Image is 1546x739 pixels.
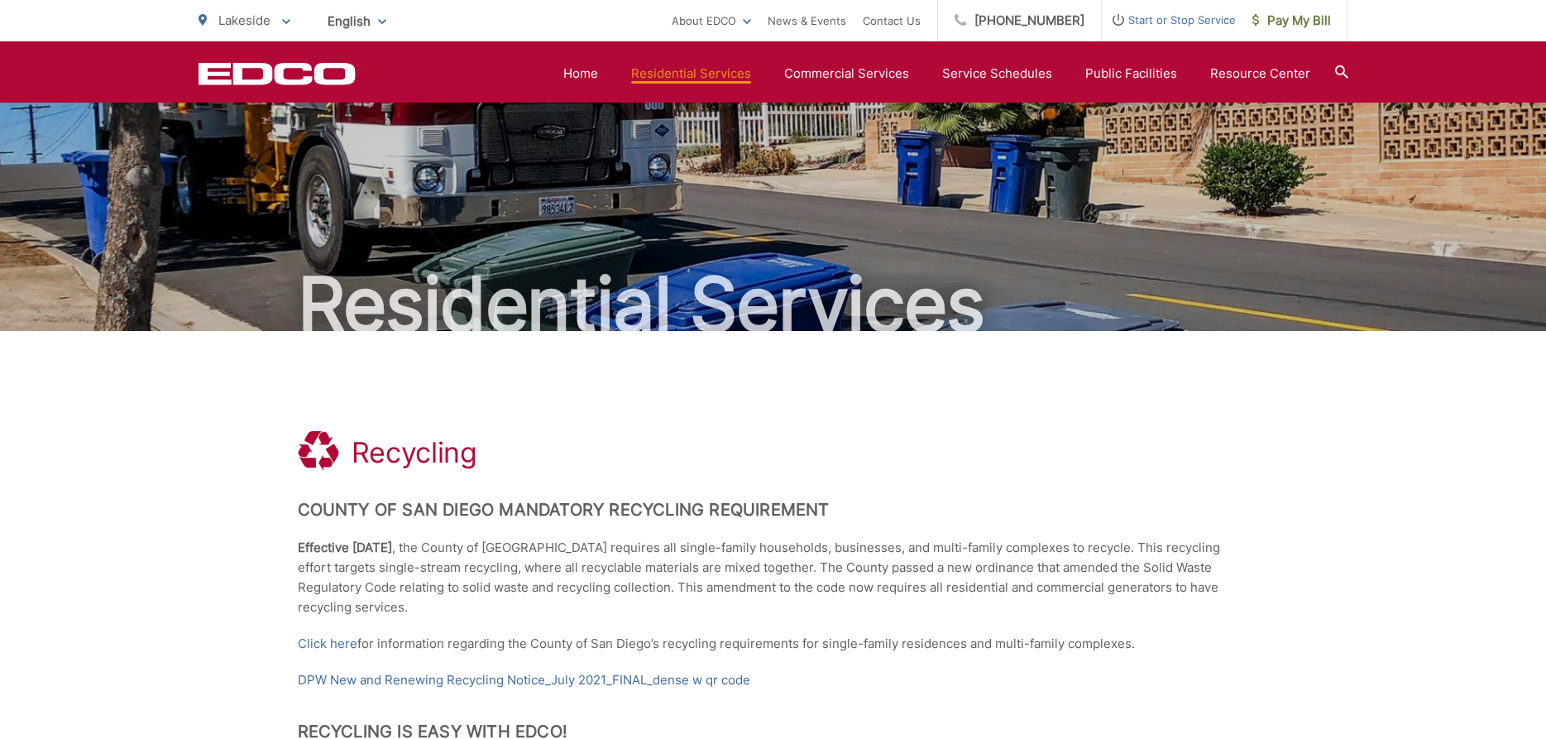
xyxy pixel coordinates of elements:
strong: Effective [DATE] [298,540,392,555]
a: Public Facilities [1085,64,1177,84]
h2: County of San Diego Mandatory Recycling Requirement [298,500,1249,520]
a: Service Schedules [942,64,1052,84]
h1: Recycling [352,436,477,469]
span: Lakeside [218,12,270,28]
a: News & Events [768,11,846,31]
span: Pay My Bill [1252,11,1331,31]
p: for information regarding the County of San Diego’s recycling requirements for single-family resi... [298,634,1249,654]
a: Residential Services [631,64,751,84]
a: About EDCO [672,11,751,31]
a: Click here [298,634,357,654]
a: Commercial Services [784,64,909,84]
a: Resource Center [1210,64,1310,84]
p: , the County of [GEOGRAPHIC_DATA] requires all single-family households, businesses, and multi-fa... [298,538,1249,617]
span: English [315,7,399,36]
a: EDCD logo. Return to the homepage. [199,62,356,85]
a: Home [563,64,598,84]
a: Contact Us [863,11,921,31]
h2: Residential Services [199,263,1348,346]
a: DPW New and Renewing Recycling Notice_July 2021_FINAL_dense w qr code [298,670,750,690]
